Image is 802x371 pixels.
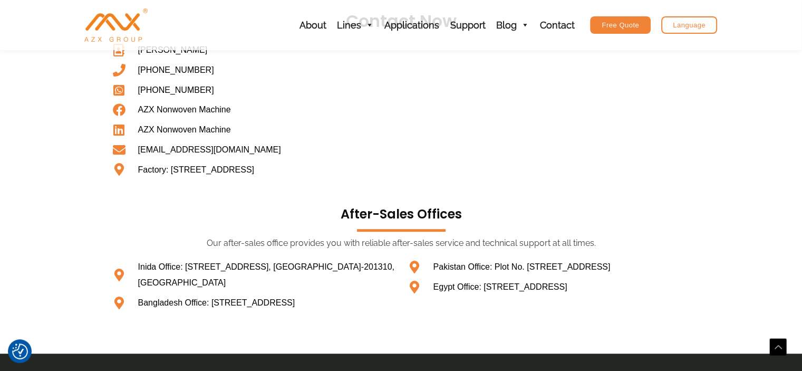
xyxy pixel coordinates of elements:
[12,344,28,359] button: Consent Preferences
[12,344,28,359] img: Revisit consent button
[136,42,208,58] span: [PERSON_NAME]
[136,82,214,98] span: [PHONE_NUMBER]
[136,122,231,138] span: AZX Nonwoven Machine
[407,42,691,201] iframe: 23.268801, 113.095392
[136,162,255,178] span: Factory: [STREET_ADDRESS]
[136,259,396,290] span: Inida Office: [STREET_ADDRESS], [GEOGRAPHIC_DATA]-201310, [GEOGRAPHIC_DATA]
[111,142,396,158] a: [EMAIL_ADDRESS][DOMAIN_NAME]
[111,122,396,138] a: AZX Nonwoven Machine
[136,102,231,118] span: AZX Nonwoven Machine
[136,295,295,311] span: Bangladesh Office: [STREET_ADDRESS]
[111,82,396,98] a: [PHONE_NUMBER]
[84,20,148,30] a: AZX Nonwoven Machine
[111,102,396,118] a: AZX Nonwoven Machine
[136,62,214,78] span: [PHONE_NUMBER]
[106,206,697,222] h3: after-sales offices
[136,142,281,158] span: [EMAIL_ADDRESS][DOMAIN_NAME]
[590,16,651,34] a: Free Quote
[431,259,611,275] span: Pakistan Office: Plot No. [STREET_ADDRESS]
[431,279,567,295] span: Egypt Office: [STREET_ADDRESS]
[661,16,717,34] a: Language
[111,62,396,78] a: [PHONE_NUMBER]
[106,238,697,249] div: Our after-sales office provides you with reliable after-sales service and technical support at al...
